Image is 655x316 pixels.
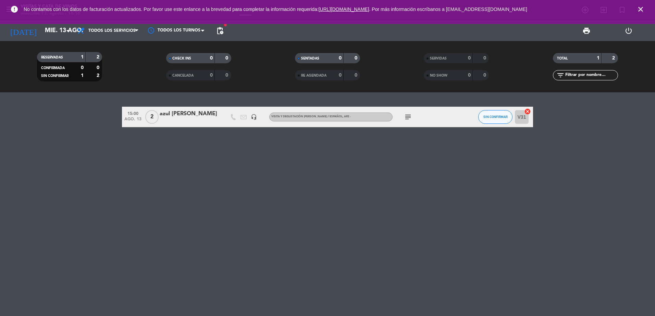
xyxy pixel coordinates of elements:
strong: 2 [97,73,101,78]
strong: 0 [483,56,487,61]
input: Filtrar por nombre... [565,71,618,79]
span: print [582,27,591,35]
i: power_settings_new [625,27,633,35]
strong: 0 [355,73,359,78]
span: fiber_manual_record [223,23,227,27]
span: SIN CONFIRMAR [41,74,69,78]
strong: 0 [355,56,359,61]
strong: 0 [97,65,101,70]
span: No contamos con los datos de facturación actualizados. Por favor use este enlance a la brevedad p... [24,6,527,12]
span: 2 [145,110,159,124]
i: cancel [524,108,531,115]
strong: 0 [210,73,213,78]
i: [DATE] [5,23,41,38]
div: azul [PERSON_NAME] [160,109,218,118]
span: SIN CONFIRMAR [483,115,508,119]
strong: 2 [97,55,101,60]
a: [URL][DOMAIN_NAME] [319,6,369,12]
button: SIN CONFIRMAR [478,110,512,124]
strong: 0 [339,56,342,61]
strong: 0 [81,65,84,70]
span: SENTADAS [301,57,319,60]
i: filter_list [556,71,565,79]
a: . Por más información escríbanos a [EMAIL_ADDRESS][DOMAIN_NAME] [369,6,527,12]
span: CHECK INS [172,57,191,60]
strong: 1 [597,56,600,61]
span: Todos los servicios [88,28,136,33]
span: TOTAL [557,57,568,60]
span: CONFIRMADA [41,66,65,70]
strong: 0 [339,73,342,78]
strong: 1 [81,73,84,78]
i: error [10,5,18,13]
strong: 0 [468,56,471,61]
span: pending_actions [216,27,224,35]
span: 15:00 [124,109,141,117]
span: RESERVADAS [41,56,63,59]
strong: 1 [81,55,84,60]
div: LOG OUT [608,21,650,41]
i: arrow_drop_down [64,27,72,35]
strong: 0 [225,73,230,78]
strong: 0 [225,56,230,61]
span: CANCELADA [172,74,194,77]
i: headset_mic [251,114,257,120]
span: NO SHOW [430,74,447,77]
span: , ARS - [343,115,351,118]
strong: 0 [210,56,213,61]
strong: 0 [468,73,471,78]
span: SERVIDAS [430,57,447,60]
i: close [637,5,645,13]
strong: 2 [612,56,616,61]
i: subject [404,113,412,121]
span: RE AGENDADA [301,74,326,77]
span: ago. 13 [124,117,141,125]
strong: 0 [483,73,487,78]
span: VISITA Y DEGUSTACIÓN [PERSON_NAME] / ESPAÑOL [271,115,351,118]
